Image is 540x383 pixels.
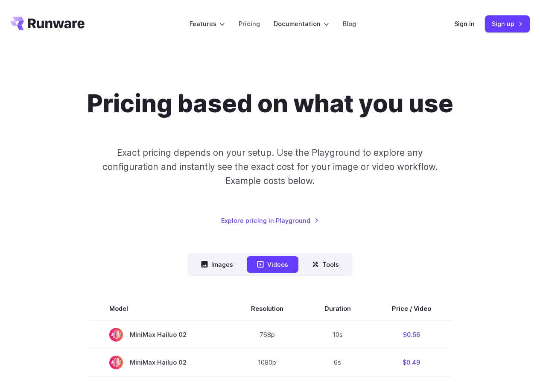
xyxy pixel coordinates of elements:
[371,321,452,349] td: $0.56
[485,15,530,32] a: Sign up
[231,297,304,321] th: Resolution
[274,19,329,29] label: Documentation
[109,328,210,342] span: MiniMax Hailuo 02
[247,256,298,273] button: Videos
[343,19,356,29] a: Blog
[371,348,452,376] td: $0.49
[10,17,85,30] a: Go to /
[89,297,231,321] th: Model
[304,297,371,321] th: Duration
[239,19,260,29] a: Pricing
[302,256,349,273] button: Tools
[88,146,452,188] p: Exact pricing depends on your setup. Use the Playground to explore any configuration and instantl...
[87,89,453,118] h1: Pricing based on what you use
[304,348,371,376] td: 6s
[221,216,319,225] a: Explore pricing in Playground
[190,19,225,29] label: Features
[231,348,304,376] td: 1080p
[304,321,371,349] td: 10s
[454,19,475,29] a: Sign in
[231,321,304,349] td: 768p
[191,256,243,273] button: Images
[109,356,210,369] span: MiniMax Hailuo 02
[371,297,452,321] th: Price / Video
